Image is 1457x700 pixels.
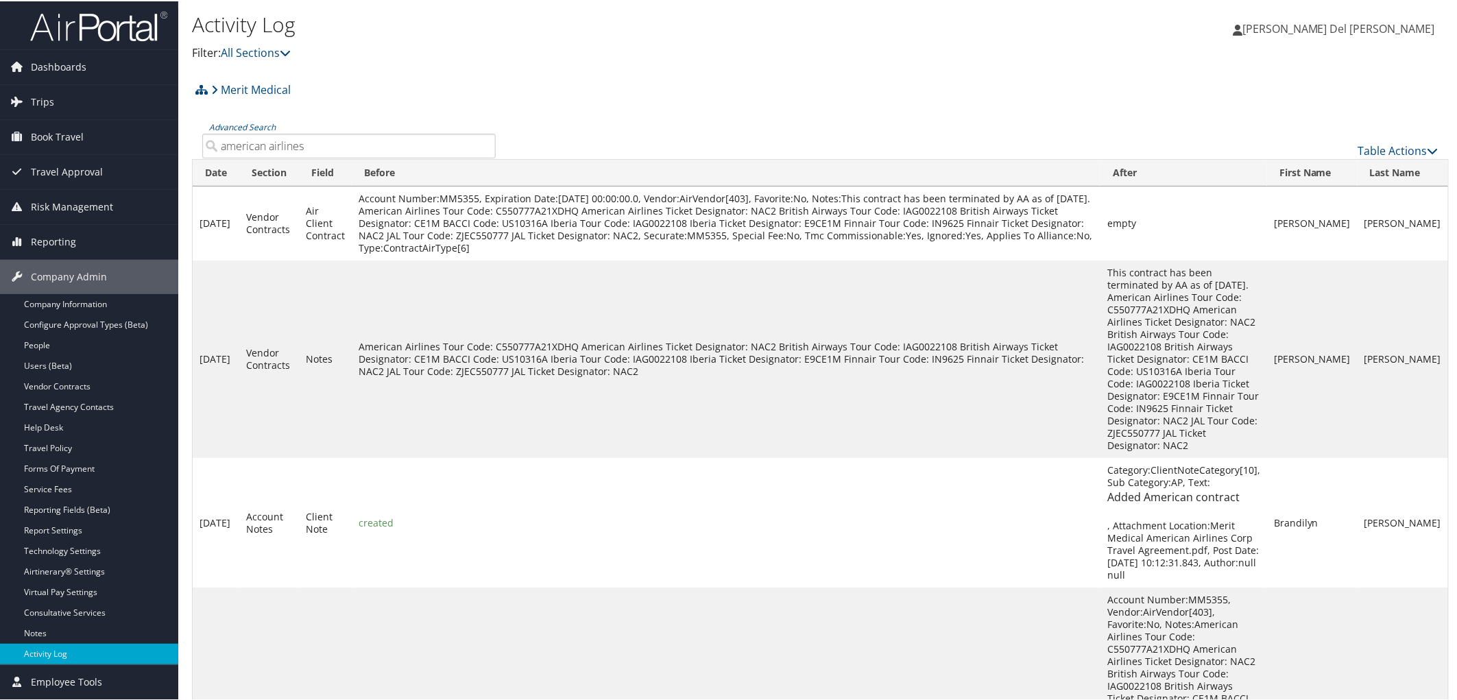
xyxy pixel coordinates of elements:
th: Last Name: activate to sort column ascending [1358,158,1448,185]
th: Field: activate to sort column ascending [299,158,352,185]
th: After: activate to sort column ascending [1100,158,1267,185]
td: [PERSON_NAME] [1267,185,1358,259]
td: empty [1100,185,1267,259]
td: [DATE] [193,185,239,259]
td: [PERSON_NAME] [1358,457,1448,587]
td: Vendor Contracts [239,259,299,457]
td: Account Number:MM5355, Expiration Date:[DATE] 00:00:00.0, Vendor:AirVendor[403], Favorite:No, Not... [352,185,1100,259]
span: [PERSON_NAME] Del [PERSON_NAME] [1242,20,1435,35]
h1: Activity Log [192,9,1030,38]
th: Before: activate to sort column ascending [352,158,1100,185]
span: Company Admin [31,258,107,293]
span: Risk Management [31,189,113,223]
a: All Sections [221,44,291,59]
p: Filter: [192,43,1030,61]
span: Book Travel [31,119,84,153]
span: created [359,515,394,528]
td: This contract has been terminated by AA as of [DATE]. American Airlines Tour Code: C550777A21XDHQ... [1100,259,1267,457]
span: Dashboards [31,49,86,83]
td: [PERSON_NAME] [1267,259,1358,457]
p: Added American contract [1107,487,1260,505]
span: Trips [31,84,54,118]
th: First Name: activate to sort column ascending [1267,158,1358,185]
td: [PERSON_NAME] [1358,185,1448,259]
td: Brandilyn [1267,457,1358,587]
td: [PERSON_NAME] [1358,259,1448,457]
td: [DATE] [193,259,239,457]
img: airportal-logo.png [30,9,167,41]
a: Table Actions [1358,142,1438,157]
span: Travel Approval [31,154,103,188]
a: Merit Medical [211,75,291,102]
td: Notes [299,259,352,457]
span: Reporting [31,224,76,258]
td: Client Note [299,457,352,587]
a: Advanced Search [209,120,276,132]
td: Account Notes [239,457,299,587]
th: Section: activate to sort column ascending [239,158,299,185]
input: Advanced Search [202,132,496,157]
th: Date: activate to sort column ascending [193,158,239,185]
a: [PERSON_NAME] Del [PERSON_NAME] [1233,7,1449,48]
td: American Airlines Tour Code: C550777A21XDHQ American Airlines Ticket Designator: NAC2 British Air... [352,259,1100,457]
td: Vendor Contracts [239,185,299,259]
td: [DATE] [193,457,239,587]
td: Air Client Contract [299,185,352,259]
td: Category:ClientNoteCategory[10], Sub Category:AP, Text: , Attachment Location:Merit Medical Ameri... [1100,457,1267,587]
span: Employee Tools [31,664,102,698]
